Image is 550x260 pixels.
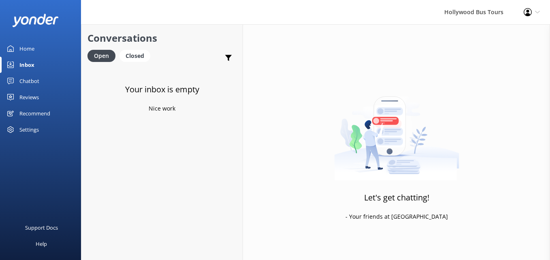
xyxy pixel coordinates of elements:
[149,104,175,113] p: Nice work
[345,212,448,221] p: - Your friends at [GEOGRAPHIC_DATA]
[364,191,429,204] h3: Let's get chatting!
[19,89,39,105] div: Reviews
[119,50,150,62] div: Closed
[12,14,59,27] img: yonder-white-logo.png
[334,79,459,181] img: artwork of a man stealing a conversation from at giant smartphone
[125,83,199,96] h3: Your inbox is empty
[19,105,50,121] div: Recommend
[25,220,58,236] div: Support Docs
[19,121,39,138] div: Settings
[119,51,154,60] a: Closed
[19,57,34,73] div: Inbox
[87,50,115,62] div: Open
[36,236,47,252] div: Help
[87,30,237,46] h2: Conversations
[19,73,39,89] div: Chatbot
[87,51,119,60] a: Open
[19,40,34,57] div: Home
